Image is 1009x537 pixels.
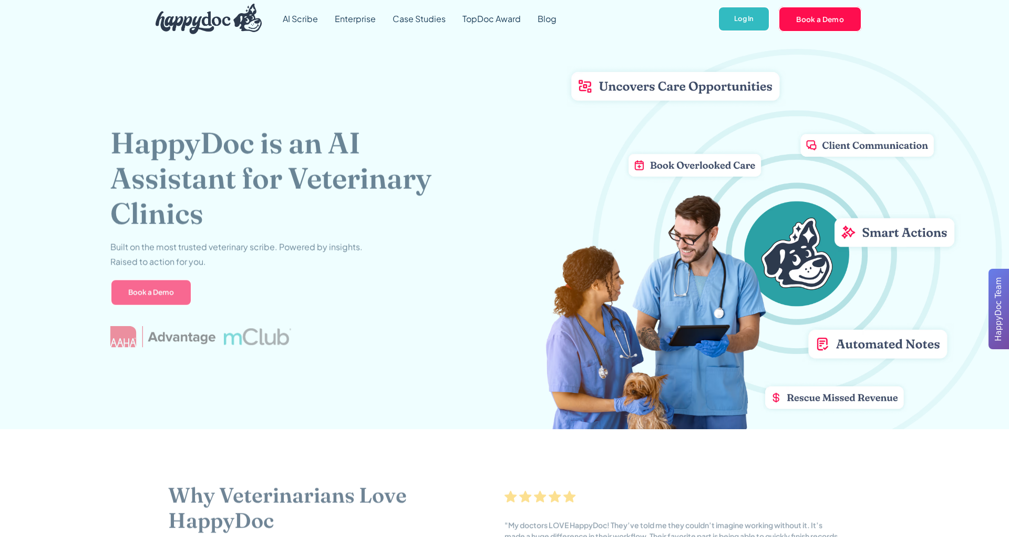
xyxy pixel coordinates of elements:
p: Built on the most trusted veterinary scribe. Powered by insights. Raised to action for you. [110,239,363,269]
a: Book a Demo [778,6,862,32]
img: HappyDoc Logo: A happy dog with his ear up, listening. [156,4,262,34]
h1: HappyDoc is an AI Assistant for Veterinary Clinics [110,125,465,231]
h2: Why Veterinarians Love HappyDoc [168,483,462,533]
img: mclub logo [224,328,291,345]
a: home [147,1,262,37]
img: AAHA Advantage logo [110,326,215,347]
a: Book a Demo [110,279,192,306]
a: Log In [718,6,770,32]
